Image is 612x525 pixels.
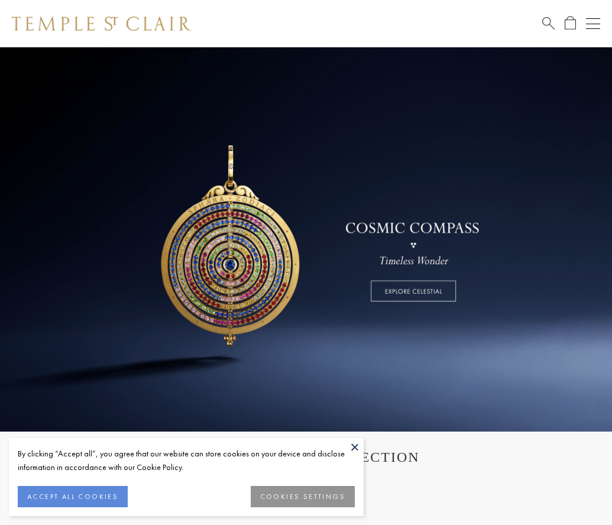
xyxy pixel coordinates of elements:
button: Open navigation [586,17,600,31]
a: Search [542,16,555,31]
button: COOKIES SETTINGS [251,486,355,507]
div: By clicking “Accept all”, you agree that our website can store cookies on your device and disclos... [18,447,355,474]
img: Temple St. Clair [12,17,190,31]
a: Open Shopping Bag [565,16,576,31]
button: ACCEPT ALL COOKIES [18,486,128,507]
